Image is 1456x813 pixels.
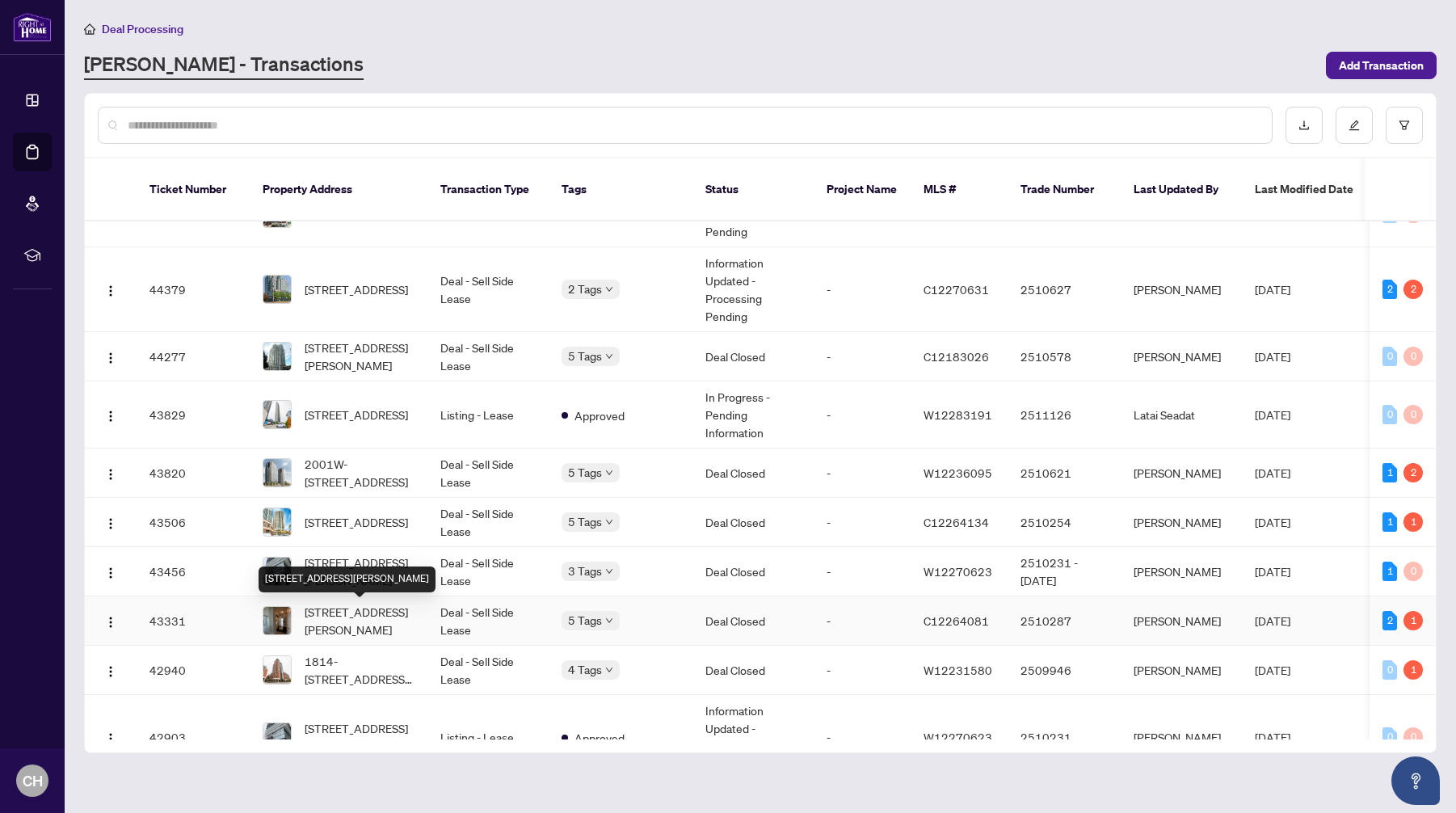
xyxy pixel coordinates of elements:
[1386,107,1423,144] button: filter
[924,613,989,628] span: C12264081
[104,352,117,364] img: Logo
[568,562,602,580] span: 3 Tags
[605,567,613,575] span: down
[263,723,291,751] img: thumbnail-img
[605,666,613,674] span: down
[1255,564,1290,579] span: [DATE]
[137,381,250,449] td: 43829
[1382,463,1397,482] div: 1
[427,449,549,498] td: Deal - Sell Side Lease
[98,402,124,428] button: Logo
[23,769,43,792] span: CH
[98,509,124,535] button: Logo
[1008,498,1121,547] td: 2510254
[1339,53,1424,78] span: Add Transaction
[1382,660,1397,680] div: 0
[1403,660,1423,680] div: 1
[250,158,427,221] th: Property Address
[263,607,291,634] img: thumbnail-img
[1121,498,1242,547] td: [PERSON_NAME]
[1255,180,1353,198] span: Last Modified Date
[692,596,814,646] td: Deal Closed
[84,23,95,35] span: home
[814,498,911,547] td: -
[692,158,814,221] th: Status
[605,469,613,477] span: down
[1382,280,1397,299] div: 2
[1382,562,1397,581] div: 1
[1326,52,1437,79] button: Add Transaction
[924,349,989,364] span: C12183026
[137,547,250,596] td: 43456
[574,729,625,747] span: Approved
[814,547,911,596] td: -
[427,158,549,221] th: Transaction Type
[924,730,992,744] span: W12270623
[568,660,602,679] span: 4 Tags
[263,276,291,303] img: thumbnail-img
[137,498,250,547] td: 43506
[1403,347,1423,366] div: 0
[263,656,291,684] img: thumbnail-img
[1008,381,1121,449] td: 2511126
[814,596,911,646] td: -
[104,665,117,678] img: Logo
[1399,120,1410,131] span: filter
[98,276,124,302] button: Logo
[1121,646,1242,695] td: [PERSON_NAME]
[305,603,414,638] span: [STREET_ADDRESS][PERSON_NAME]
[1391,756,1440,805] button: Open asap
[1382,727,1397,747] div: 0
[568,347,602,365] span: 5 Tags
[924,282,989,297] span: C12270631
[1121,158,1242,221] th: Last Updated By
[104,410,117,423] img: Logo
[1403,512,1423,532] div: 1
[1121,381,1242,449] td: Latai Seadat
[305,513,408,531] span: [STREET_ADDRESS]
[263,508,291,536] img: thumbnail-img
[1382,611,1397,630] div: 2
[1121,449,1242,498] td: [PERSON_NAME]
[1403,727,1423,747] div: 0
[427,596,549,646] td: Deal - Sell Side Lease
[427,247,549,332] td: Deal - Sell Side Lease
[1008,646,1121,695] td: 2509946
[305,455,414,491] span: 2001W-[STREET_ADDRESS]
[814,332,911,381] td: -
[305,339,414,374] span: [STREET_ADDRESS][PERSON_NAME]
[911,158,1008,221] th: MLS #
[1403,463,1423,482] div: 2
[1255,407,1290,422] span: [DATE]
[1255,730,1290,744] span: [DATE]
[1382,512,1397,532] div: 1
[1336,107,1373,144] button: edit
[924,663,992,677] span: W12231580
[814,646,911,695] td: -
[1255,349,1290,364] span: [DATE]
[137,247,250,332] td: 44379
[305,280,408,298] span: [STREET_ADDRESS]
[427,332,549,381] td: Deal - Sell Side Lease
[692,695,814,780] td: Information Updated - Processing Pending
[605,518,613,526] span: down
[814,695,911,780] td: -
[1008,695,1121,780] td: 2510231
[1255,465,1290,480] span: [DATE]
[1403,280,1423,299] div: 2
[1008,247,1121,332] td: 2510627
[605,285,613,293] span: down
[13,12,52,42] img: logo
[605,617,613,625] span: down
[549,158,692,221] th: Tags
[98,343,124,369] button: Logo
[568,280,602,298] span: 2 Tags
[305,652,414,688] span: 1814-[STREET_ADDRESS][PERSON_NAME]
[924,465,992,480] span: W12236095
[1121,547,1242,596] td: [PERSON_NAME]
[102,22,183,36] span: Deal Processing
[137,646,250,695] td: 42940
[814,381,911,449] td: -
[1403,611,1423,630] div: 1
[692,646,814,695] td: Deal Closed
